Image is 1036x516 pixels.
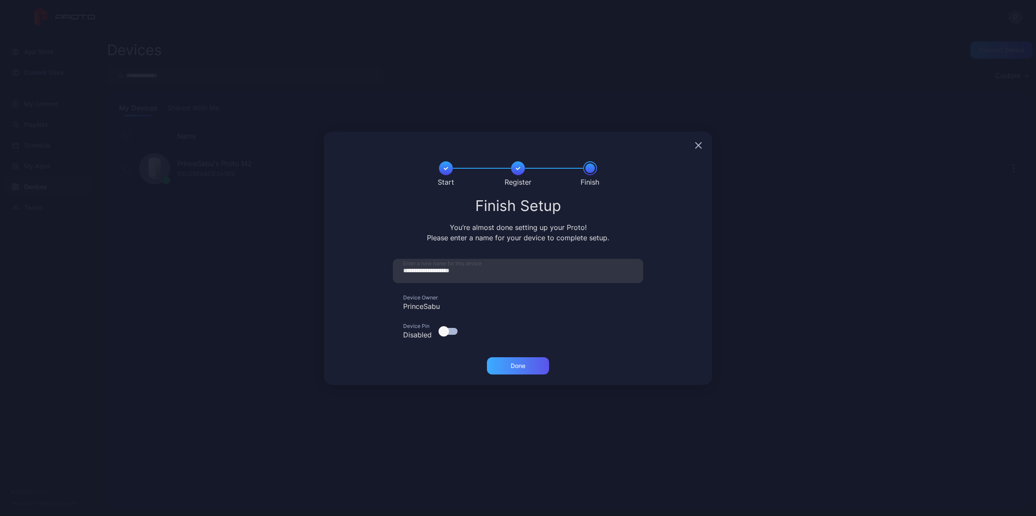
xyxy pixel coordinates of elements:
[393,294,643,301] div: Device Owner
[505,177,531,187] div: Register
[416,222,621,233] div: You’re almost done setting up your Proto!
[393,323,432,330] div: Device Pin
[393,259,643,283] input: Enter a new name for this device
[487,357,549,374] button: Done
[393,330,432,340] div: Disabled
[393,301,643,311] div: PrinceSabu
[511,362,525,369] div: Done
[581,177,599,187] div: Finish
[334,198,702,214] div: Finish Setup
[438,177,454,187] div: Start
[416,233,621,243] div: Please enter a name for your device to complete setup.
